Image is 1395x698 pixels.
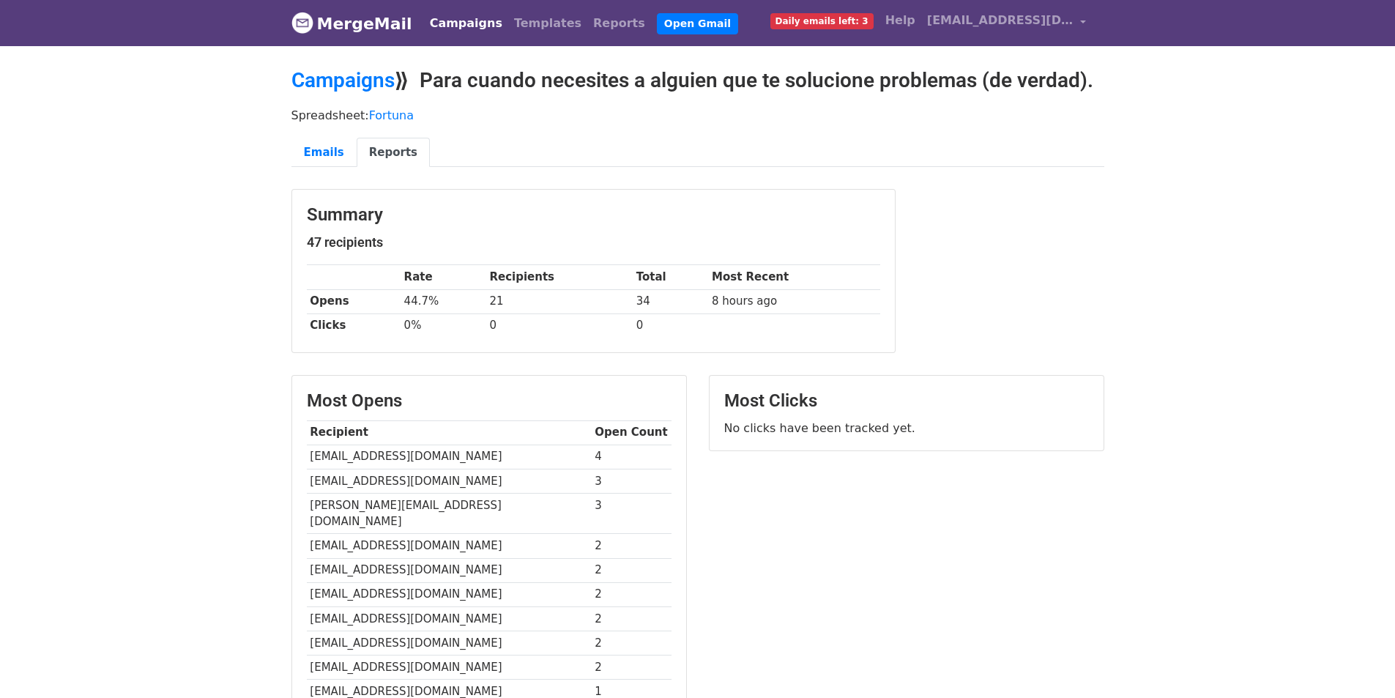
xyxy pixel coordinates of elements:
[927,12,1074,29] span: [EMAIL_ADDRESS][DOMAIN_NAME]
[592,606,672,631] td: 2
[307,390,672,412] h3: Most Opens
[307,420,592,445] th: Recipient
[765,6,879,35] a: Daily emails left: 3
[708,265,879,289] th: Most Recent
[592,655,672,679] td: 2
[724,420,1089,436] p: No clicks have been tracked yet.
[879,6,921,35] a: Help
[486,313,633,338] td: 0
[307,204,880,226] h3: Summary
[401,265,486,289] th: Rate
[770,13,874,29] span: Daily emails left: 3
[291,68,1104,93] h2: ⟫ Para cuando necesites a alguien que te solucione problemas (de verdad).
[307,445,592,469] td: [EMAIL_ADDRESS][DOMAIN_NAME]
[307,493,592,534] td: [PERSON_NAME][EMAIL_ADDRESS][DOMAIN_NAME]
[307,313,401,338] th: Clicks
[307,234,880,250] h5: 47 recipients
[592,631,672,655] td: 2
[592,420,672,445] th: Open Count
[307,289,401,313] th: Opens
[369,108,414,122] a: Fortuna
[657,13,738,34] a: Open Gmail
[592,469,672,493] td: 3
[307,558,592,582] td: [EMAIL_ADDRESS][DOMAIN_NAME]
[587,9,651,38] a: Reports
[307,469,592,493] td: [EMAIL_ADDRESS][DOMAIN_NAME]
[401,289,486,313] td: 44.7%
[291,108,1104,123] p: Spreadsheet:
[708,289,879,313] td: 8 hours ago
[291,8,412,39] a: MergeMail
[633,313,708,338] td: 0
[633,289,708,313] td: 34
[291,12,313,34] img: MergeMail logo
[592,445,672,469] td: 4
[486,265,633,289] th: Recipients
[724,390,1089,412] h3: Most Clicks
[357,138,430,168] a: Reports
[291,138,357,168] a: Emails
[307,582,592,606] td: [EMAIL_ADDRESS][DOMAIN_NAME]
[291,68,395,92] a: Campaigns
[592,558,672,582] td: 2
[424,9,508,38] a: Campaigns
[486,289,633,313] td: 21
[307,631,592,655] td: [EMAIL_ADDRESS][DOMAIN_NAME]
[592,534,672,558] td: 2
[921,6,1093,40] a: [EMAIL_ADDRESS][DOMAIN_NAME]
[592,493,672,534] td: 3
[307,534,592,558] td: [EMAIL_ADDRESS][DOMAIN_NAME]
[307,655,592,679] td: [EMAIL_ADDRESS][DOMAIN_NAME]
[633,265,708,289] th: Total
[307,606,592,631] td: [EMAIL_ADDRESS][DOMAIN_NAME]
[401,313,486,338] td: 0%
[508,9,587,38] a: Templates
[592,582,672,606] td: 2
